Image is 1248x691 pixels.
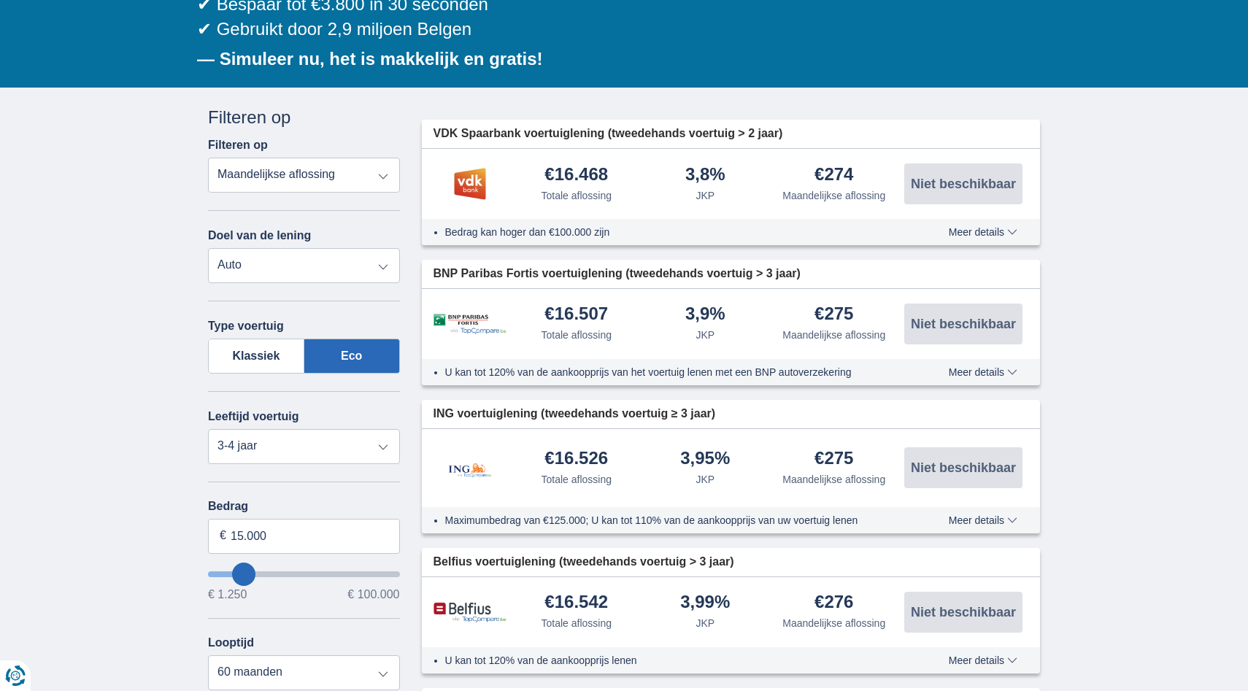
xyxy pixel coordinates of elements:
[434,444,506,493] img: product.pl.alt ING
[544,166,608,185] div: €16.468
[208,139,268,152] label: Filteren op
[434,314,506,335] img: product.pl.alt BNP Paribas Fortis
[814,166,853,185] div: €274
[208,105,400,130] div: Filteren op
[680,593,730,613] div: 3,99%
[541,472,612,487] div: Totale aflossing
[544,593,608,613] div: €16.542
[544,305,608,325] div: €16.507
[911,606,1016,619] span: Niet beschikbaar
[445,513,895,528] li: Maximumbedrag van €125.000; U kan tot 110% van de aankoopprijs van uw voertuig lenen
[949,367,1017,377] span: Meer details
[434,406,716,422] span: ING voertuiglening (tweedehands voertuig ≥ 3 jaar)
[904,447,1022,488] button: Niet beschikbaar
[911,177,1016,190] span: Niet beschikbaar
[814,449,853,469] div: €275
[814,305,853,325] div: €275
[541,188,612,203] div: Totale aflossing
[782,616,885,630] div: Maandelijkse aflossing
[696,616,714,630] div: JKP
[544,449,608,469] div: €16.526
[434,166,506,202] img: product.pl.alt VDK bank
[949,655,1017,665] span: Meer details
[938,226,1028,238] button: Meer details
[208,229,311,242] label: Doel van de lening
[208,636,254,649] label: Looptijd
[197,49,543,69] b: — Simuleer nu, het is makkelijk en gratis!
[208,339,304,374] label: Klassiek
[208,500,400,513] label: Bedrag
[445,365,895,379] li: U kan tot 120% van de aankoopprijs van het voertuig lenen met een BNP autoverzekering
[347,589,399,601] span: € 100.000
[696,188,714,203] div: JKP
[434,554,734,571] span: Belfius voertuiglening (tweedehands voertuig > 3 jaar)
[911,317,1016,331] span: Niet beschikbaar
[782,472,885,487] div: Maandelijkse aflossing
[685,305,725,325] div: 3,9%
[541,616,612,630] div: Totale aflossing
[208,410,298,423] label: Leeftijd voertuig
[904,592,1022,633] button: Niet beschikbaar
[208,571,400,577] input: wantToBorrow
[782,328,885,342] div: Maandelijkse aflossing
[938,366,1028,378] button: Meer details
[904,163,1022,204] button: Niet beschikbaar
[938,514,1028,526] button: Meer details
[782,188,885,203] div: Maandelijkse aflossing
[445,653,895,668] li: U kan tot 120% van de aankoopprijs lenen
[904,304,1022,344] button: Niet beschikbaar
[434,266,801,282] span: BNP Paribas Fortis voertuiglening (tweedehands voertuig > 3 jaar)
[685,166,725,185] div: 3,8%
[949,515,1017,525] span: Meer details
[445,225,895,239] li: Bedrag kan hoger dan €100.000 zijn
[911,461,1016,474] span: Niet beschikbaar
[434,602,506,623] img: product.pl.alt Belfius
[304,339,400,374] label: Eco
[541,328,612,342] div: Totale aflossing
[696,472,714,487] div: JKP
[680,449,730,469] div: 3,95%
[208,589,247,601] span: € 1.250
[434,126,783,142] span: VDK Spaarbank voertuiglening (tweedehands voertuig > 2 jaar)
[220,528,226,544] span: €
[208,320,284,333] label: Type voertuig
[814,593,853,613] div: €276
[938,655,1028,666] button: Meer details
[696,328,714,342] div: JKP
[949,227,1017,237] span: Meer details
